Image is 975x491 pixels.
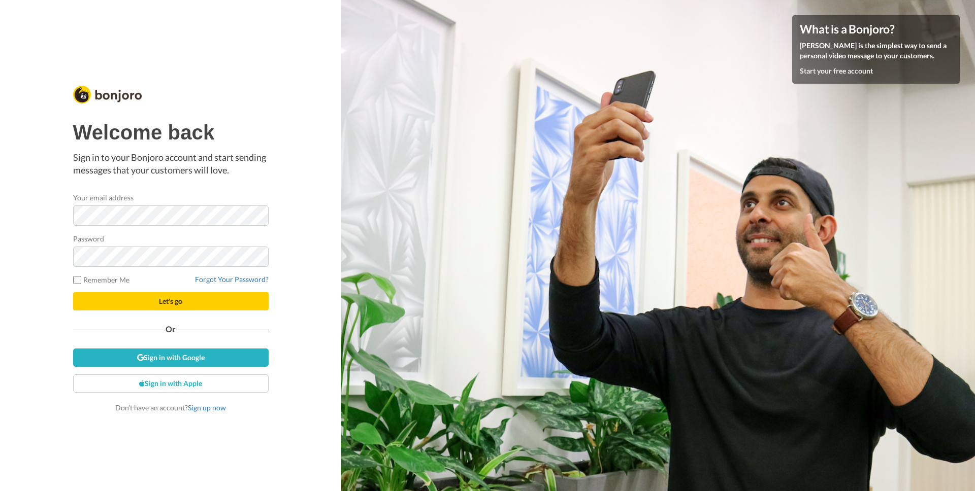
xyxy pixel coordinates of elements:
[164,326,178,333] span: Or
[800,41,952,61] p: [PERSON_NAME] is the simplest way to send a personal video message to your customers.
[195,275,269,284] a: Forgot Your Password?
[73,292,269,310] button: Let's go
[73,374,269,393] a: Sign in with Apple
[188,403,226,412] a: Sign up now
[73,274,130,285] label: Remember Me
[800,66,873,75] a: Start your free account
[73,348,269,367] a: Sign in with Google
[800,23,952,36] h4: What is a Bonjoro?
[73,121,269,144] h1: Welcome back
[73,276,81,284] input: Remember Me
[115,403,226,412] span: Don’t have an account?
[73,192,134,203] label: Your email address
[73,151,269,177] p: Sign in to your Bonjoro account and start sending messages that your customers will love.
[159,297,182,305] span: Let's go
[73,233,105,244] label: Password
